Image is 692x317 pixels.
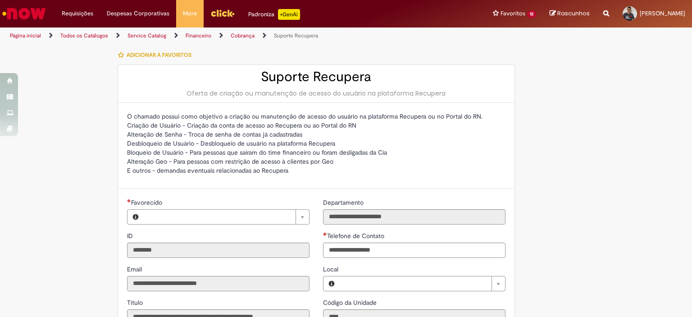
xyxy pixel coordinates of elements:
[1,5,47,23] img: ServiceNow
[231,32,255,39] a: Cobrança
[127,298,145,307] label: Somente leitura - Título
[127,231,135,240] label: Somente leitura - ID
[323,298,378,307] label: Somente leitura - Código da Unidade
[127,265,144,273] span: Somente leitura - Email
[118,46,196,64] button: Adicionar a Favoritos
[7,28,455,44] ul: Trilhas de página
[640,9,685,17] span: [PERSON_NAME]
[274,32,318,39] a: Suporte Recupera
[323,265,340,273] span: Local
[144,210,309,224] a: Limpar campo Favorecido
[210,6,235,20] img: click_logo_yellow_360x200.png
[127,199,131,202] span: Necessários
[323,198,365,207] label: Somente leitura - Departamento
[186,32,211,39] a: Financeiro
[323,276,340,291] button: Local, Visualizar este registro
[557,9,590,18] span: Rascunhos
[127,232,135,240] span: Somente leitura - ID
[127,51,191,59] span: Adicionar a Favoritos
[127,69,505,84] h2: Suporte Recupera
[248,9,300,20] div: Padroniza
[550,9,590,18] a: Rascunhos
[527,10,536,18] span: 12
[323,243,505,258] input: Telefone de Contato
[127,210,144,224] button: Favorecido, Visualizar este registro
[127,32,166,39] a: Service Catalog
[131,198,164,207] span: Necessários - Favorecido
[127,265,144,274] label: Somente leitura - Email
[183,9,197,18] span: More
[323,209,505,225] input: Departamento
[278,9,300,20] p: +GenAi
[127,89,505,98] div: Oferta de criação ou manutenção de acesso do usuário na plataforma Recupera
[10,32,41,39] a: Página inicial
[327,232,386,240] span: Telefone de Contato
[127,243,310,258] input: ID
[107,9,169,18] span: Despesas Corporativas
[127,112,505,175] p: O chamado possui como objetivo a criação ou manutenção de acesso do usuário na plataforma Recuper...
[340,276,505,291] a: Limpar campo Local
[127,299,145,307] span: Somente leitura - Título
[62,9,93,18] span: Requisições
[127,276,310,291] input: Email
[323,198,365,207] span: Somente leitura - Departamento
[501,9,525,18] span: Favoritos
[323,299,378,307] span: Somente leitura - Código da Unidade
[60,32,108,39] a: Todos os Catálogos
[323,232,327,236] span: Obrigatório Preenchido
